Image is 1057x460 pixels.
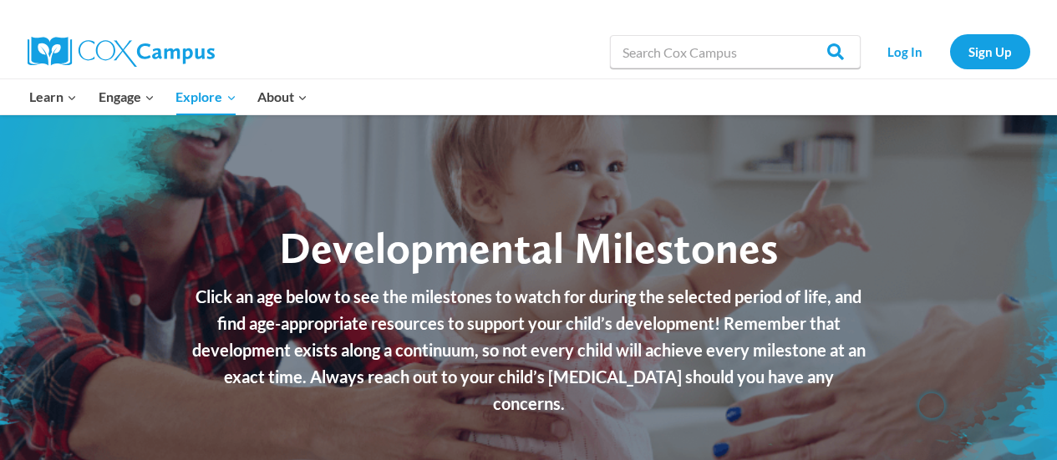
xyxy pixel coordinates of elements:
[257,86,307,108] span: About
[99,86,155,108] span: Engage
[869,34,1030,68] nav: Secondary Navigation
[610,35,861,68] input: Search Cox Campus
[279,221,778,274] span: Developmental Milestones
[19,79,318,114] nav: Primary Navigation
[28,37,215,67] img: Cox Campus
[191,283,867,417] p: Click an age below to see the milestones to watch for during the selected period of life, and fin...
[175,86,236,108] span: Explore
[29,86,77,108] span: Learn
[950,34,1030,68] a: Sign Up
[869,34,942,68] a: Log In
